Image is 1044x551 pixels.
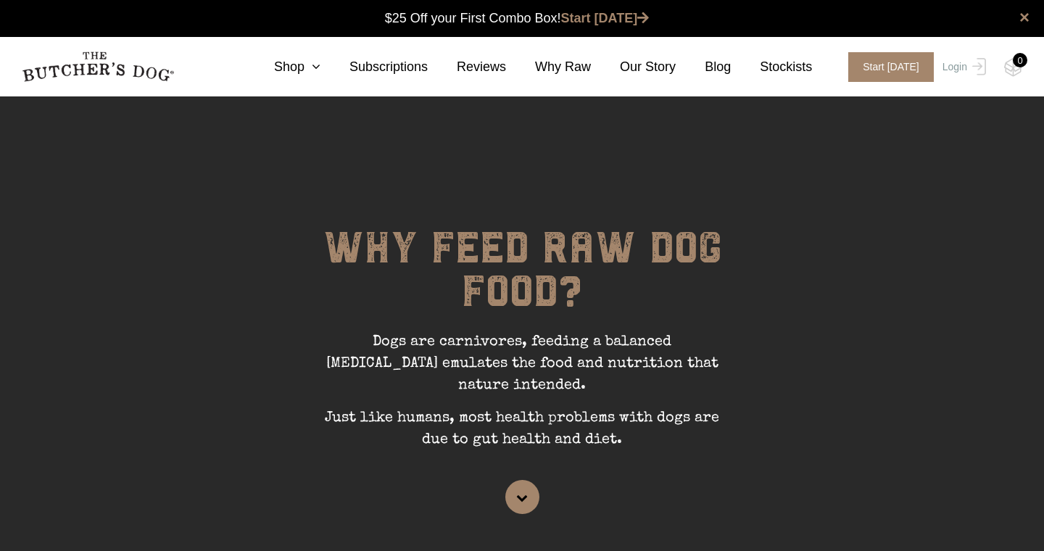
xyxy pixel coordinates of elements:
[304,407,739,462] p: Just like humans, most health problems with dogs are due to gut health and diet.
[939,52,986,82] a: Login
[1004,58,1022,77] img: TBD_Cart-Empty.png
[834,52,939,82] a: Start [DATE]
[848,52,934,82] span: Start [DATE]
[304,226,739,331] h1: WHY FEED RAW DOG FOOD?
[1019,9,1029,26] a: close
[1013,53,1027,67] div: 0
[304,331,739,407] p: Dogs are carnivores, feeding a balanced [MEDICAL_DATA] emulates the food and nutrition that natur...
[591,57,676,77] a: Our Story
[731,57,812,77] a: Stockists
[428,57,506,77] a: Reviews
[676,57,731,77] a: Blog
[506,57,591,77] a: Why Raw
[561,11,650,25] a: Start [DATE]
[245,57,320,77] a: Shop
[320,57,428,77] a: Subscriptions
